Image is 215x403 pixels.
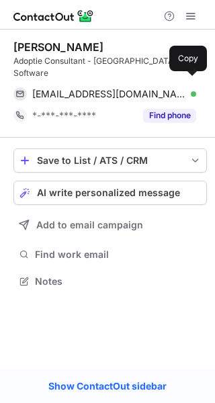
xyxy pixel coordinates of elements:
[35,376,180,396] a: Show ContactOut sidebar
[13,272,207,291] button: Notes
[143,109,196,122] button: Reveal Button
[13,55,207,79] div: Adoptie Consultant - [GEOGRAPHIC_DATA] Software
[13,148,207,173] button: save-profile-one-click
[37,155,183,166] div: Save to List / ATS / CRM
[36,220,143,230] span: Add to email campaign
[13,245,207,264] button: Find work email
[13,40,103,54] div: [PERSON_NAME]
[13,8,94,24] img: ContactOut v5.3.10
[32,88,186,100] span: [EMAIL_ADDRESS][DOMAIN_NAME]
[13,213,207,237] button: Add to email campaign
[37,187,180,198] span: AI write personalized message
[13,181,207,205] button: AI write personalized message
[35,275,202,287] span: Notes
[35,249,202,261] span: Find work email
